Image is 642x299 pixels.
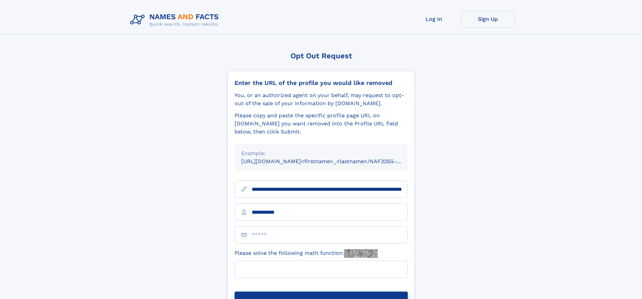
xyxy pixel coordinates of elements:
a: Log In [407,11,461,27]
div: Enter the URL of the profile you would like removed [235,79,408,87]
label: Please solve the following math function: [235,249,378,258]
div: Opt Out Request [227,52,415,60]
div: You, or an authorized agent on your behalf, may request to opt-out of the sale of your informatio... [235,91,408,108]
small: [URL][DOMAIN_NAME]<firstname>_<lastname>/NAF325G-xxxxxxxx [241,158,421,165]
div: Example: [241,149,401,157]
a: Sign Up [461,11,515,27]
div: Please copy and paste the specific profile page URL on [DOMAIN_NAME] you want removed into the Pr... [235,112,408,136]
img: Logo Names and Facts [127,11,224,29]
